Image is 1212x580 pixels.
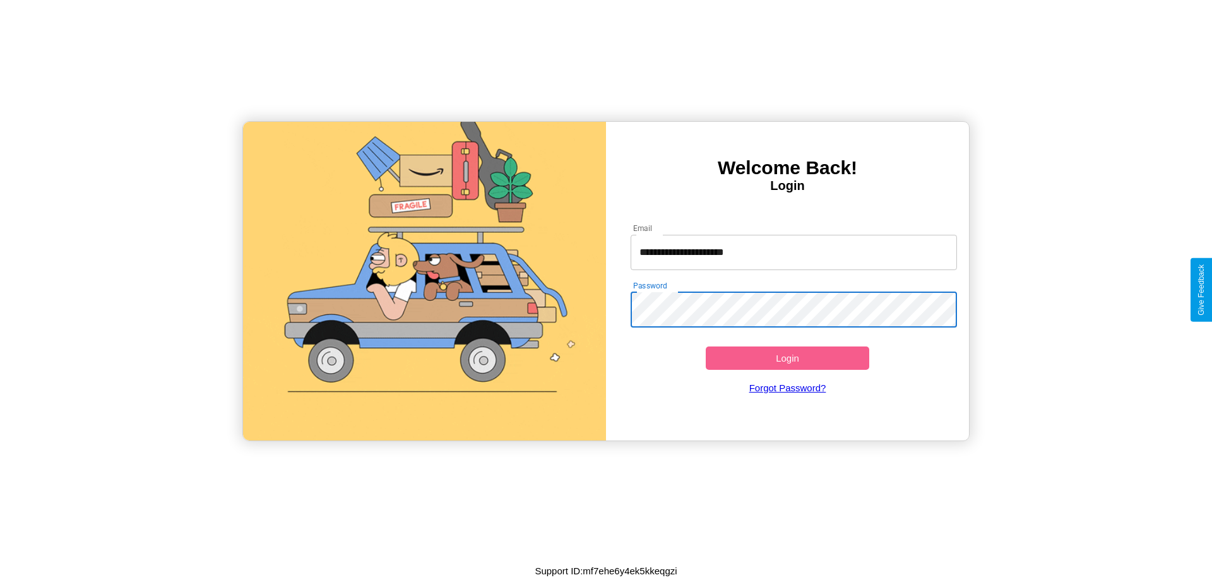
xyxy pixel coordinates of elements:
[606,157,969,179] h3: Welcome Back!
[243,122,606,441] img: gif
[624,370,951,406] a: Forgot Password?
[633,280,667,291] label: Password
[535,562,677,579] p: Support ID: mf7ehe6y4ek5kkeqgzi
[606,179,969,193] h4: Login
[1197,264,1206,316] div: Give Feedback
[706,346,869,370] button: Login
[633,223,653,234] label: Email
